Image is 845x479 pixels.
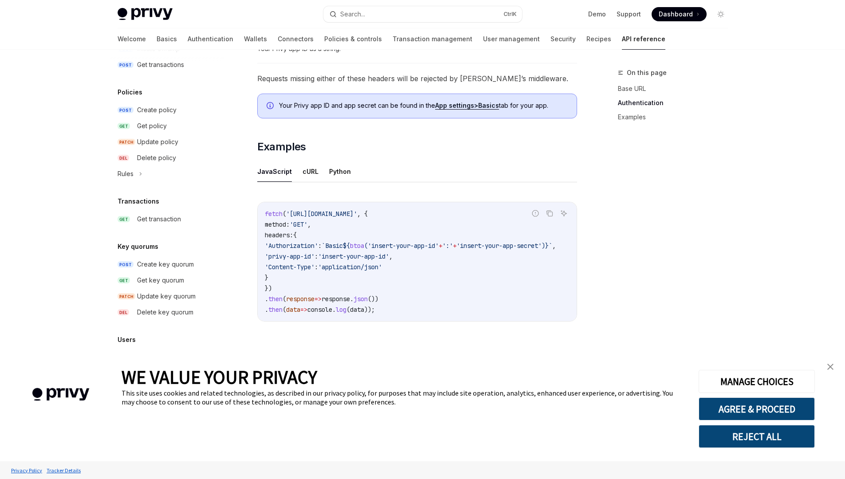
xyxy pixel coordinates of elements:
[659,10,693,19] span: Dashboard
[393,28,472,50] a: Transaction management
[110,272,224,288] a: GETGet key quorum
[118,293,135,300] span: PATCH
[332,306,336,314] span: .
[110,150,224,166] a: DELDelete policy
[314,252,318,260] span: :
[265,252,314,260] span: 'privy-app-id'
[290,220,307,228] span: 'GET'
[336,306,346,314] span: log
[622,28,665,50] a: API reference
[368,242,439,250] span: 'insert-your-app-id'
[265,295,268,303] span: .
[827,364,833,370] img: close banner
[118,155,129,161] span: DEL
[550,28,576,50] a: Security
[343,242,350,250] span: ${
[122,389,685,406] div: This site uses cookies and related technologies, as described in our privacy policy, for purposes...
[118,241,158,252] h5: Key quorums
[118,169,134,179] div: Rules
[265,274,268,282] span: }
[699,425,815,448] button: REJECT ALL
[110,211,224,227] a: GETGet transaction
[118,8,173,20] img: light logo
[627,67,667,78] span: On this page
[137,307,193,318] div: Delete key quorum
[354,295,368,303] span: json
[389,252,393,260] span: ,
[618,82,735,96] a: Base URL
[137,137,178,147] div: Update policy
[110,349,224,365] a: POSTCreate user
[137,214,181,224] div: Get transaction
[286,210,357,218] span: '[URL][DOMAIN_NAME]'
[110,288,224,304] a: PATCHUpdate key quorum
[267,102,275,111] svg: Info
[137,259,194,270] div: Create key quorum
[137,153,176,163] div: Delete policy
[188,28,233,50] a: Authentication
[118,216,130,223] span: GET
[118,261,134,268] span: POST
[300,306,307,314] span: =>
[257,140,306,154] span: Examples
[558,208,570,219] button: Ask AI
[157,28,177,50] a: Basics
[329,161,351,182] button: Python
[265,210,283,218] span: fetch
[346,306,350,314] span: (
[283,306,286,314] span: (
[110,102,224,118] a: POSTCreate policy
[137,291,196,302] div: Update key quorum
[435,102,499,110] a: App settings>Basics
[714,7,728,21] button: Toggle dark mode
[118,139,135,145] span: PATCH
[110,134,224,150] a: PATCHUpdate policy
[323,6,522,22] button: Search...CtrlK
[350,242,364,250] span: btoa
[268,295,283,303] span: then
[265,263,314,271] span: 'Content-Type'
[340,9,365,20] div: Search...
[699,370,815,393] button: MANAGE CHOICES
[118,107,134,114] span: POST
[307,220,311,228] span: ,
[268,306,283,314] span: then
[324,28,382,50] a: Policies & controls
[544,208,555,219] button: Copy the contents from the code block
[318,252,389,260] span: 'insert-your-app-id'
[44,463,83,478] a: Tracker Details
[137,105,177,115] div: Create policy
[118,277,130,284] span: GET
[699,397,815,420] button: AGREE & PROCEED
[588,10,606,19] a: Demo
[137,275,184,286] div: Get key quorum
[439,242,442,250] span: +
[110,304,224,320] a: DELDelete key quorum
[118,62,134,68] span: POST
[286,306,300,314] span: data
[283,210,286,218] span: (
[618,96,735,110] a: Authentication
[618,110,735,124] a: Examples
[279,101,568,110] span: Your Privy app ID and app secret can be found in the tab for your app.
[13,375,108,414] img: company logo
[821,358,839,376] a: close banner
[368,295,378,303] span: ())
[530,208,541,219] button: Report incorrect code
[552,242,556,250] span: ,
[350,295,354,303] span: .
[542,242,545,250] span: )
[286,295,314,303] span: response
[357,210,368,218] span: , {
[244,28,267,50] a: Wallets
[350,306,364,314] span: data
[265,242,318,250] span: 'Authorization'
[118,309,129,316] span: DEL
[118,123,130,130] span: GET
[322,295,350,303] span: response
[442,242,453,250] span: ':'
[318,263,382,271] span: 'application/json'
[118,334,136,345] h5: Users
[453,242,456,250] span: +
[652,7,707,21] a: Dashboard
